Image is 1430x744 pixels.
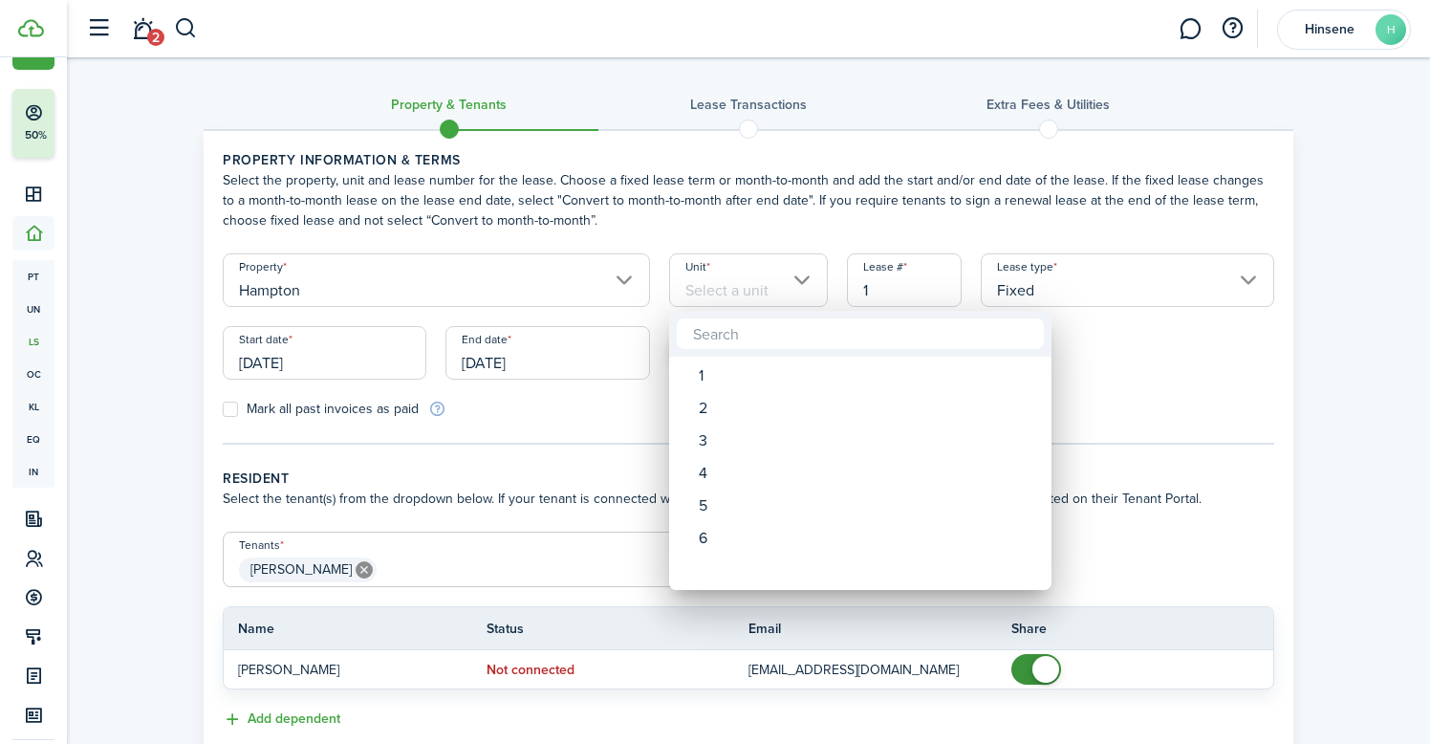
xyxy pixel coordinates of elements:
[677,318,1044,349] input: Search
[669,357,1051,590] mbsc-wheel: Unit
[699,360,1037,392] div: 1
[699,457,1037,490] div: 4
[699,392,1037,425] div: 2
[699,490,1037,522] div: 5
[699,425,1037,457] div: 3
[699,522,1037,555] div: 6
